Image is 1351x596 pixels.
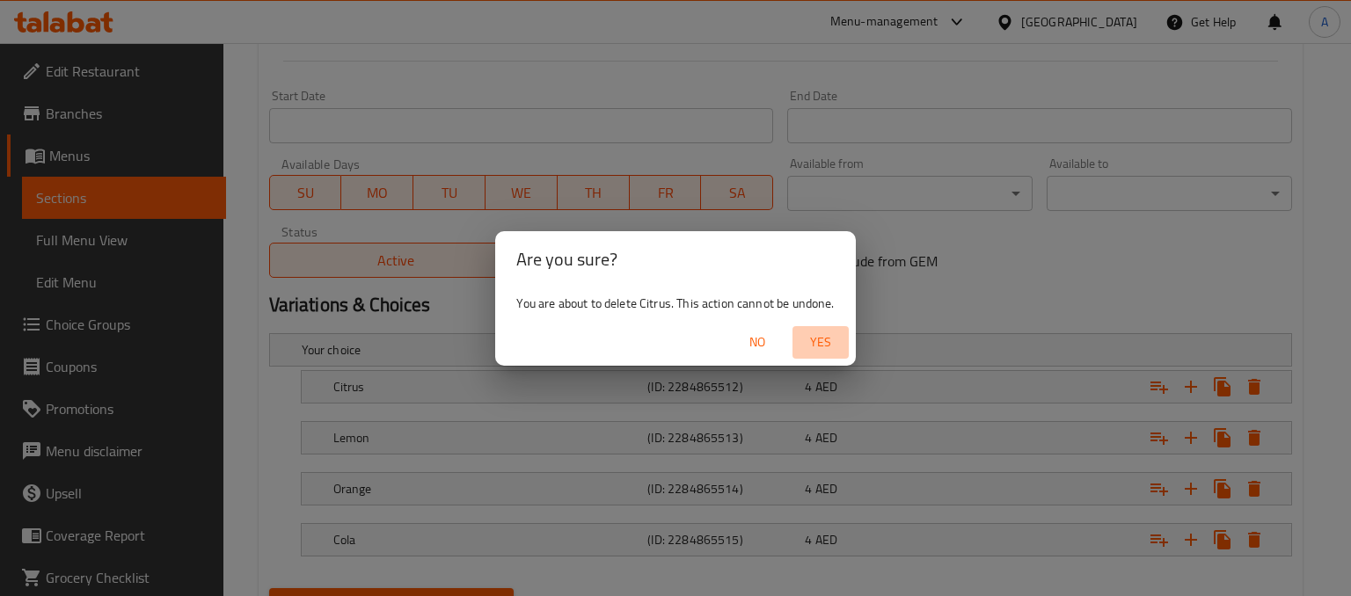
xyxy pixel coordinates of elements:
h2: Are you sure? [516,245,834,273]
button: No [729,326,785,359]
button: Yes [792,326,849,359]
span: No [736,331,778,353]
div: You are about to delete Citrus. This action cannot be undone. [495,287,855,319]
span: Yes [800,331,842,353]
